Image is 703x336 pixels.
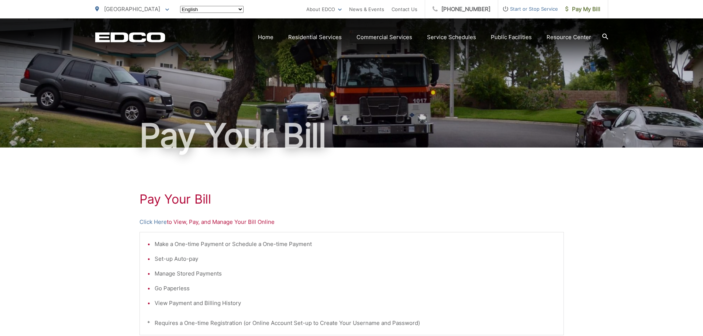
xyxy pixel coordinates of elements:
[427,33,476,42] a: Service Schedules
[356,33,412,42] a: Commercial Services
[104,6,160,13] span: [GEOGRAPHIC_DATA]
[155,254,556,263] li: Set-up Auto-pay
[565,5,600,14] span: Pay My Bill
[147,319,556,328] p: * Requires a One-time Registration (or Online Account Set-up to Create Your Username and Password)
[491,33,532,42] a: Public Facilities
[139,192,564,207] h1: Pay Your Bill
[139,218,167,226] a: Click Here
[392,5,417,14] a: Contact Us
[349,5,384,14] a: News & Events
[258,33,273,42] a: Home
[155,299,556,308] li: View Payment and Billing History
[180,6,244,13] select: Select a language
[95,32,165,42] a: EDCD logo. Return to the homepage.
[288,33,342,42] a: Residential Services
[306,5,342,14] a: About EDCO
[95,117,608,154] h1: Pay Your Bill
[155,240,556,249] li: Make a One-time Payment or Schedule a One-time Payment
[155,269,556,278] li: Manage Stored Payments
[139,218,564,226] p: to View, Pay, and Manage Your Bill Online
[547,33,591,42] a: Resource Center
[155,284,556,293] li: Go Paperless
